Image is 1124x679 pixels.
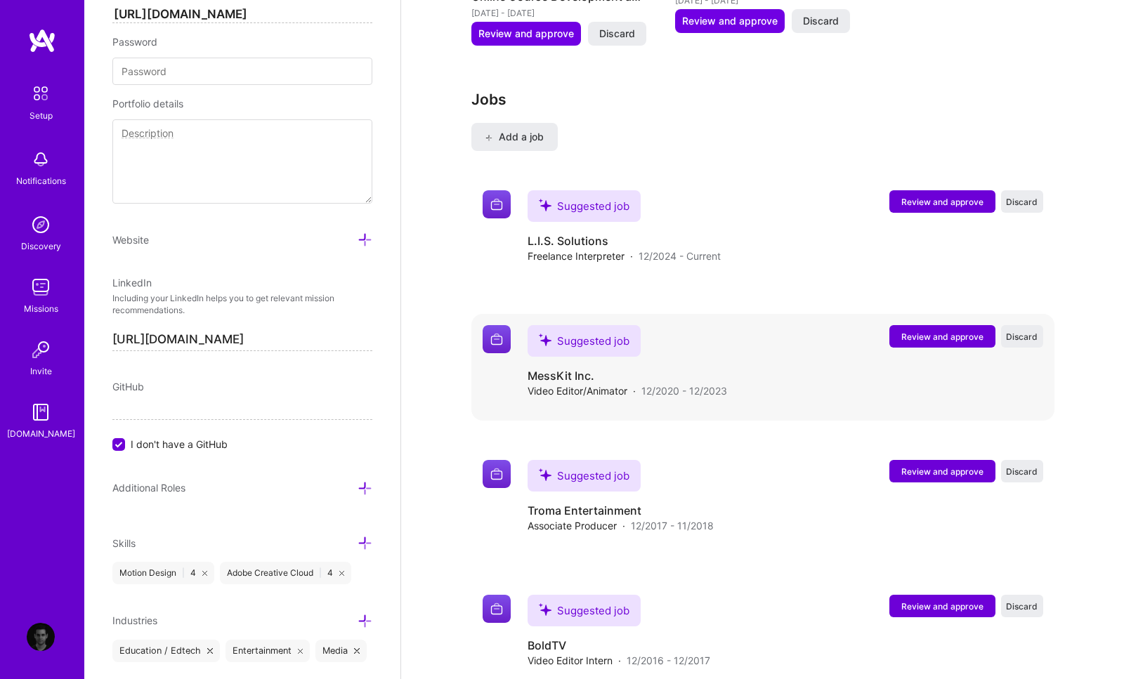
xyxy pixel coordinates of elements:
span: Skills [112,537,136,549]
input: http://... [112,6,372,23]
span: Review and approve [478,27,574,41]
button: Review and approve [889,460,995,482]
img: User Avatar [27,623,55,651]
input: Password [112,58,372,85]
i: icon Close [339,571,344,576]
span: Freelance Interpreter [528,249,625,263]
div: Discovery [21,239,61,253]
div: Suggested job [528,325,641,357]
img: discovery [27,211,55,239]
img: setup [26,79,55,108]
div: Motion Design 4 [112,562,214,584]
button: Review and approve [889,595,995,617]
i: icon SuggestedTeams [539,199,551,211]
span: Video Editor/Animator [528,383,627,398]
span: Industries [112,614,157,626]
span: 12/2016 - 12/2017 [627,653,710,668]
i: icon Close [207,648,213,654]
div: Adobe Creative Cloud 4 [220,562,351,584]
h4: Troma Entertainment [528,503,714,518]
span: GitHub [112,381,144,393]
span: Review and approve [901,331,983,343]
img: guide book [27,398,55,426]
img: Company logo [483,595,511,623]
button: Review and approve [471,22,581,46]
span: Review and approve [901,600,983,612]
i: icon Close [354,648,360,654]
span: Discard [1006,331,1038,343]
span: · [618,653,621,668]
div: Suggested job [528,595,641,626]
div: Media [315,640,367,662]
div: Invite [30,364,52,378]
img: Company logo [483,190,511,218]
div: [DATE] - [DATE] [471,6,647,20]
span: Discard [1006,466,1038,477]
button: Discard [1001,595,1043,617]
div: Suggested job [528,460,641,492]
span: · [622,518,625,533]
img: Company logo [483,460,511,488]
span: LinkedIn [112,277,152,289]
i: icon Close [202,571,207,576]
i: icon SuggestedTeams [539,334,551,346]
span: 12/2017 - 11/2018 [631,518,714,533]
p: Including your LinkedIn helps you to get relevant mission recommendations. [112,293,372,317]
span: · [633,383,636,398]
span: 12/2020 - 12/2023 [641,383,727,398]
span: · [630,249,633,263]
button: Review and approve [889,190,995,213]
div: Suggested job [528,190,641,222]
img: Company logo [483,325,511,353]
span: Discard [803,14,839,28]
span: Review and approve [901,466,983,477]
span: Video Editor Intern [528,653,613,668]
img: bell [27,145,55,173]
img: teamwork [27,273,55,301]
div: Education / Edtech [112,640,220,662]
img: logo [28,28,56,53]
div: Portfolio details [112,96,372,111]
div: Entertainment [226,640,311,662]
button: Discard [792,9,850,33]
button: Discard [1001,460,1043,482]
button: Add a job [471,123,558,151]
div: [DOMAIN_NAME] [7,426,75,441]
button: Review and approve [675,9,785,33]
span: Add a job [485,130,544,144]
span: Discard [1006,196,1038,208]
h3: Jobs [471,91,1054,108]
h4: MessKit Inc. [528,368,727,383]
button: Discard [588,22,646,46]
div: Notifications [16,173,66,188]
div: Password [112,34,372,49]
span: Associate Producer [528,518,617,533]
i: icon SuggestedTeams [539,468,551,481]
div: Missions [24,301,58,316]
button: Review and approve [889,325,995,348]
h4: BoldTV [528,638,710,653]
a: User Avatar [23,623,58,651]
span: | [319,567,322,579]
img: Invite [27,336,55,364]
span: I don't have a GitHub [131,437,228,451]
span: Discard [1006,600,1038,612]
span: 12/2024 - Current [639,249,721,263]
span: | [182,567,185,579]
span: Discard [599,27,635,41]
button: Discard [1001,325,1043,348]
span: Additional Roles [112,482,185,494]
button: Discard [1001,190,1043,213]
i: icon SuggestedTeams [539,603,551,616]
div: Setup [30,108,53,123]
i: icon PlusBlack [485,134,493,142]
span: Review and approve [682,14,778,28]
span: Website [112,234,149,246]
i: icon Close [298,648,303,654]
h4: L.I.S. Solutions [528,233,721,249]
span: Review and approve [901,196,983,208]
